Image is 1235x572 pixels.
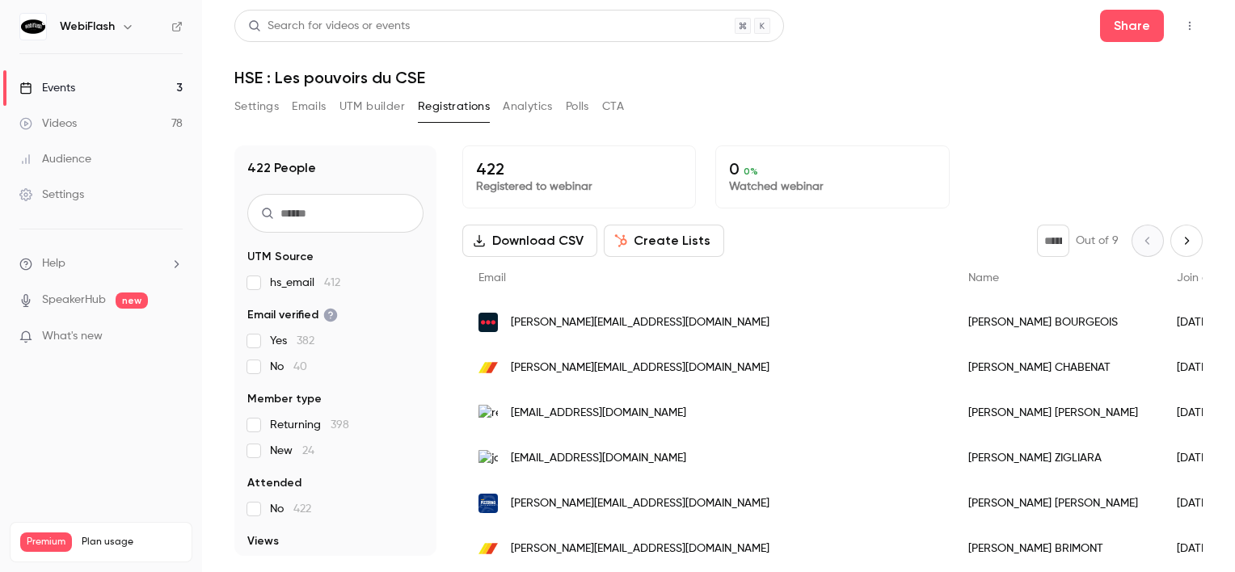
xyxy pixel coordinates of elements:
img: WebiFlash [20,14,46,40]
span: 382 [297,335,314,347]
span: No [270,501,311,517]
p: Watched webinar [729,179,935,195]
button: Analytics [503,94,553,120]
p: 0 [729,159,935,179]
img: gurdebeke.com [478,539,498,558]
div: [PERSON_NAME] CHABENAT [952,345,1161,390]
img: gurdebeke.com [478,358,498,377]
div: [PERSON_NAME] [PERSON_NAME] [952,481,1161,526]
span: [PERSON_NAME][EMAIL_ADDRESS][DOMAIN_NAME] [511,360,769,376]
div: [PERSON_NAME] BOURGEOIS [952,300,1161,345]
button: Settings [234,94,279,120]
a: SpeakerHub [42,292,106,309]
span: Email verified [247,307,338,323]
span: What's new [42,328,103,345]
div: Events [19,80,75,96]
div: Audience [19,151,91,167]
button: Registrations [418,94,490,120]
div: Settings [19,187,84,203]
img: renzgroup.fr [478,405,498,422]
iframe: Noticeable Trigger [163,330,183,344]
span: 40 [293,361,307,372]
span: Attended [247,475,301,491]
img: pizzorno.com [478,494,498,513]
span: Yes [270,333,314,349]
span: [EMAIL_ADDRESS][DOMAIN_NAME] [511,450,686,467]
button: Share [1100,10,1164,42]
span: 0 % [744,166,758,177]
h1: 422 People [247,158,316,178]
span: Email [478,272,506,284]
span: [EMAIL_ADDRESS][DOMAIN_NAME] [511,405,686,422]
h6: WebiFlash [60,19,115,35]
span: [PERSON_NAME][EMAIL_ADDRESS][DOMAIN_NAME] [511,314,769,331]
span: Returning [270,417,349,433]
span: Member type [247,391,322,407]
li: help-dropdown-opener [19,255,183,272]
span: 422 [293,503,311,515]
span: New [270,443,314,459]
p: Out of 9 [1076,233,1119,249]
span: Help [42,255,65,272]
div: Videos [19,116,77,132]
div: [PERSON_NAME] ZIGLIARA [952,435,1161,481]
span: Name [968,272,999,284]
div: [PERSON_NAME] [PERSON_NAME] [952,390,1161,435]
span: 398 [331,419,349,431]
button: Emails [292,94,326,120]
button: Download CSV [462,225,597,257]
img: jqa-distribution.fr [478,450,498,467]
img: securitas.fr [478,313,498,332]
button: Create Lists [604,225,724,257]
button: Next page [1170,225,1203,257]
button: CTA [602,94,624,120]
span: 24 [302,445,314,456]
span: Plan usage [82,536,182,549]
h1: HSE : Les pouvoirs du CSE [234,68,1203,87]
span: hs_email [270,275,340,291]
span: UTM Source [247,249,314,265]
span: 412 [324,277,340,288]
span: Join date [1177,272,1227,284]
span: No [270,359,307,375]
span: Premium [20,532,72,552]
p: 422 [476,159,682,179]
p: Registered to webinar [476,179,682,195]
span: [PERSON_NAME][EMAIL_ADDRESS][DOMAIN_NAME] [511,495,769,512]
div: Search for videos or events [248,18,410,35]
span: new [116,292,148,309]
span: Views [247,533,279,549]
button: Polls [566,94,589,120]
button: UTM builder [339,94,405,120]
div: [PERSON_NAME] BRIMONT [952,526,1161,571]
span: [PERSON_NAME][EMAIL_ADDRESS][DOMAIN_NAME] [511,540,769,557]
